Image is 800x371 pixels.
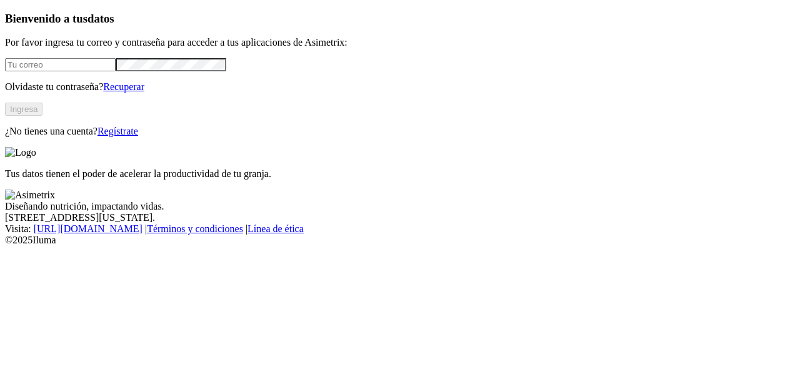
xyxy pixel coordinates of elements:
[5,212,795,223] div: [STREET_ADDRESS][US_STATE].
[5,58,116,71] input: Tu correo
[247,223,304,234] a: Línea de ética
[34,223,142,234] a: [URL][DOMAIN_NAME]
[5,201,795,212] div: Diseñando nutrición, impactando vidas.
[97,126,138,136] a: Regístrate
[103,81,144,92] a: Recuperar
[87,12,114,25] span: datos
[147,223,243,234] a: Términos y condiciones
[5,235,795,246] div: © 2025 Iluma
[5,81,795,93] p: Olvidaste tu contraseña?
[5,223,795,235] div: Visita : | |
[5,147,36,158] img: Logo
[5,103,42,116] button: Ingresa
[5,126,795,137] p: ¿No tienes una cuenta?
[5,168,795,180] p: Tus datos tienen el poder de acelerar la productividad de tu granja.
[5,12,795,26] h3: Bienvenido a tus
[5,190,55,201] img: Asimetrix
[5,37,795,48] p: Por favor ingresa tu correo y contraseña para acceder a tus aplicaciones de Asimetrix:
